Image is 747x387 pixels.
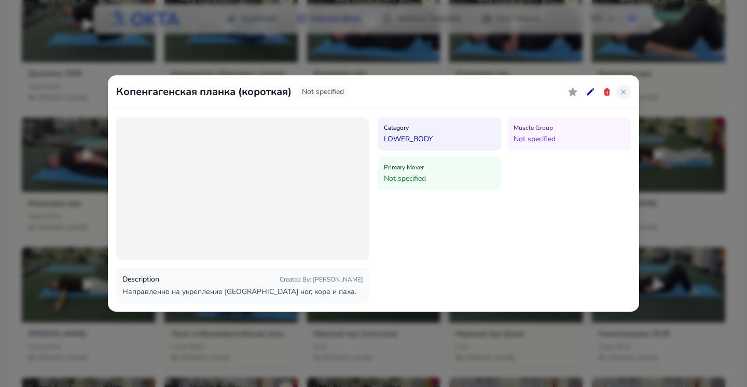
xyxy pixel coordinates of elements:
[514,124,625,132] h4: Muscle Group
[384,134,495,144] p: LOWER_BODY
[384,163,495,171] h4: Primary Mover
[122,274,159,285] h3: Description
[384,174,495,184] p: Not specified
[122,287,363,297] p: Направленно на укрепление [GEOGRAPHIC_DATA] ног, кора и паха.
[298,86,348,98] span: Not specified
[280,275,363,284] span: Created By : [PERSON_NAME]
[116,85,292,99] h2: Копенгагенская планка (короткая)
[384,124,495,132] h4: Category
[514,134,625,144] p: Not specified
